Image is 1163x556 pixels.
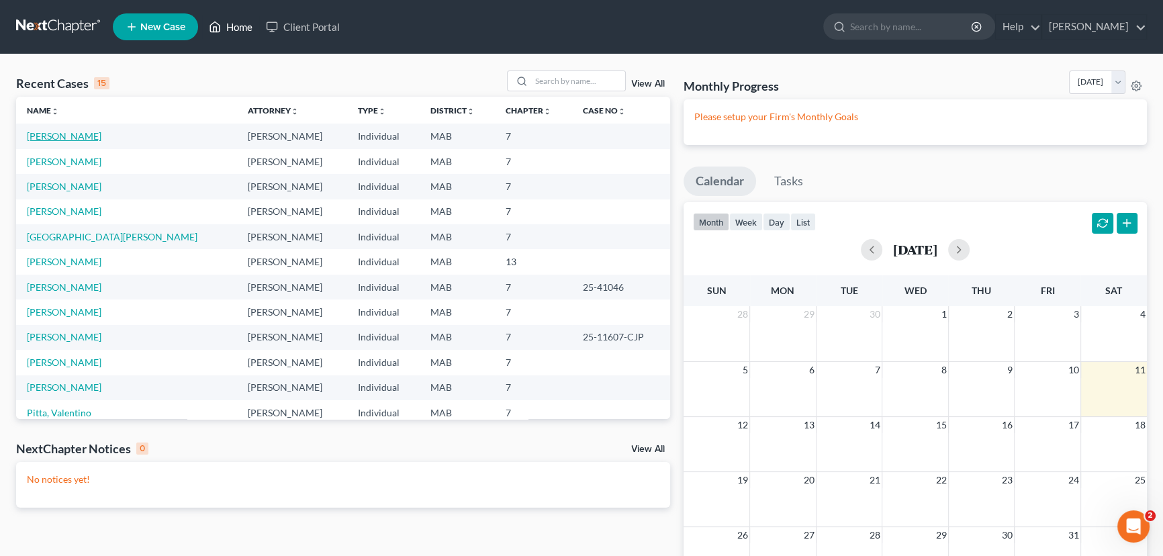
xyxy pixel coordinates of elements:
[27,256,101,267] a: [PERSON_NAME]
[347,299,420,324] td: Individual
[1067,417,1080,433] span: 17
[236,124,346,148] td: [PERSON_NAME]
[684,167,756,196] a: Calendar
[1139,306,1147,322] span: 4
[802,472,816,488] span: 20
[531,71,625,91] input: Search by name...
[868,472,882,488] span: 21
[763,213,790,231] button: day
[236,174,346,199] td: [PERSON_NAME]
[420,124,496,148] td: MAB
[27,130,101,142] a: [PERSON_NAME]
[236,350,346,375] td: [PERSON_NAME]
[736,306,749,322] span: 28
[27,407,91,418] a: Pitta, Valentino
[1072,306,1080,322] span: 3
[347,249,420,274] td: Individual
[27,473,659,486] p: No notices yet!
[27,205,101,217] a: [PERSON_NAME]
[935,527,948,543] span: 29
[27,306,101,318] a: [PERSON_NAME]
[236,375,346,400] td: [PERSON_NAME]
[868,527,882,543] span: 28
[736,417,749,433] span: 12
[1133,472,1147,488] span: 25
[495,199,572,224] td: 7
[347,375,420,400] td: Individual
[868,417,882,433] span: 14
[347,350,420,375] td: Individual
[236,325,346,350] td: [PERSON_NAME]
[495,400,572,425] td: 7
[495,375,572,400] td: 7
[495,249,572,274] td: 13
[27,381,101,393] a: [PERSON_NAME]
[996,15,1041,39] a: Help
[347,400,420,425] td: Individual
[236,299,346,324] td: [PERSON_NAME]
[420,199,496,224] td: MAB
[495,149,572,174] td: 7
[729,213,763,231] button: week
[1001,527,1014,543] span: 30
[495,299,572,324] td: 7
[802,417,816,433] span: 13
[495,325,572,350] td: 7
[572,325,670,350] td: 25-11607-CJP
[347,174,420,199] td: Individual
[236,275,346,299] td: [PERSON_NAME]
[802,527,816,543] span: 27
[1117,510,1150,543] iframe: Intercom live chat
[236,224,346,249] td: [PERSON_NAME]
[543,107,551,115] i: unfold_more
[1105,285,1122,296] span: Sat
[1006,362,1014,378] span: 9
[1001,472,1014,488] span: 23
[1067,472,1080,488] span: 24
[378,107,386,115] i: unfold_more
[467,107,475,115] i: unfold_more
[236,199,346,224] td: [PERSON_NAME]
[420,350,496,375] td: MAB
[347,199,420,224] td: Individual
[736,472,749,488] span: 19
[420,275,496,299] td: MAB
[762,167,815,196] a: Tasks
[1042,15,1146,39] a: [PERSON_NAME]
[236,400,346,425] td: [PERSON_NAME]
[935,417,948,433] span: 15
[420,325,496,350] td: MAB
[618,107,626,115] i: unfold_more
[495,224,572,249] td: 7
[707,285,727,296] span: Sun
[840,285,857,296] span: Tue
[802,306,816,322] span: 29
[1041,285,1055,296] span: Fri
[430,105,475,115] a: Districtunfold_more
[420,174,496,199] td: MAB
[1133,362,1147,378] span: 11
[572,275,670,299] td: 25-41046
[347,124,420,148] td: Individual
[27,231,197,242] a: [GEOGRAPHIC_DATA][PERSON_NAME]
[495,275,572,299] td: 7
[420,299,496,324] td: MAB
[358,105,386,115] a: Typeunfold_more
[631,445,665,454] a: View All
[27,357,101,368] a: [PERSON_NAME]
[684,78,779,94] h3: Monthly Progress
[808,362,816,378] span: 6
[850,14,973,39] input: Search by name...
[16,441,148,457] div: NextChapter Notices
[420,249,496,274] td: MAB
[420,400,496,425] td: MAB
[790,213,816,231] button: list
[27,181,101,192] a: [PERSON_NAME]
[140,22,185,32] span: New Case
[495,124,572,148] td: 7
[583,105,626,115] a: Case Nounfold_more
[347,275,420,299] td: Individual
[290,107,298,115] i: unfold_more
[631,79,665,89] a: View All
[506,105,551,115] a: Chapterunfold_more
